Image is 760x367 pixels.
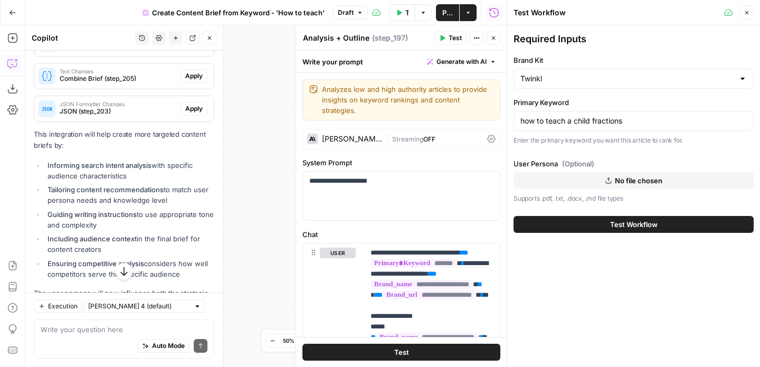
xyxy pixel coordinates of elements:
span: (Optional) [562,158,594,169]
button: user [320,248,356,258]
span: OFF [423,135,435,143]
label: Chat [302,229,500,240]
strong: Guiding writing instructions [47,210,137,219]
button: Generate with AI [423,55,500,69]
strong: Including audience context [47,234,137,243]
p: This integration will help create more targeted content briefs by: [34,129,214,151]
li: in the final brief for content creators [45,233,214,255]
span: Apply [185,71,203,81]
span: Publish [442,7,453,18]
textarea: Analyzes low and high authority articles to provide insights on keyword rankings and content stra... [322,84,493,116]
div: Copilot [32,33,132,43]
button: Apply [180,102,207,116]
label: User Persona [514,158,754,169]
input: Claude Sonnet 4 (default) [88,301,189,312]
span: JSON (step_203) [60,107,176,116]
p: Enter the primary keyword you want this article to rank for. [514,135,754,146]
li: to match user persona needs and knowledge level [45,184,214,205]
span: Generate with AI [436,57,487,67]
label: Primary Keyword [514,97,754,108]
span: Test [449,33,462,43]
button: Test [434,31,467,45]
button: Publish [436,4,459,21]
strong: Tailoring content recommendations [47,185,164,194]
span: ( step_197 ) [372,33,408,43]
textarea: Analysis + Outline [303,33,369,43]
span: Create Content Brief from Keyword - 'How to teach' [152,7,325,18]
span: Test Workflow [405,7,408,18]
span: No file chosen [615,175,662,186]
span: Execution [48,302,78,311]
button: Draft [333,6,368,20]
label: Brand Kit [514,55,754,65]
button: Auto Mode [138,339,189,353]
p: Supports .pdf, .txt, .docx, .md file types [514,193,754,204]
input: Twinkl [520,73,734,84]
button: No file chosen [514,172,754,189]
button: Execution [34,299,82,313]
button: Test [302,344,500,361]
button: Create Content Brief from Keyword - 'How to teach' [136,4,331,21]
li: considers how well competitors serve this specific audience [45,258,214,279]
strong: Ensuring competitive analysis [47,259,144,268]
span: Test Workflow [610,219,658,230]
span: Text Changes [60,69,176,74]
span: Auto Mode [152,341,185,351]
span: JSON Formatter Changes [60,101,176,107]
span: Test [394,347,409,357]
span: 50% [283,336,294,345]
button: Test Workflow [514,216,754,233]
li: to use appropriate tone and complexity [45,209,214,230]
div: Required Inputs [514,32,754,46]
span: | [387,133,392,144]
div: Write your prompt [296,51,507,72]
strong: Informing search intent analysis [47,161,151,170]
div: [PERSON_NAME] Opus 4 [322,135,383,143]
span: Combine Brief (step_205) [60,74,176,83]
li: with specific audience characteristics [45,160,214,181]
p: The user persona will now influence both the strategic analysis and practical content creation gu... [34,288,214,333]
button: Apply [180,69,207,83]
label: System Prompt [302,157,500,168]
span: Draft [338,8,354,17]
span: Streaming [392,135,423,143]
span: Apply [185,104,203,114]
button: Test Workflow [389,4,415,21]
